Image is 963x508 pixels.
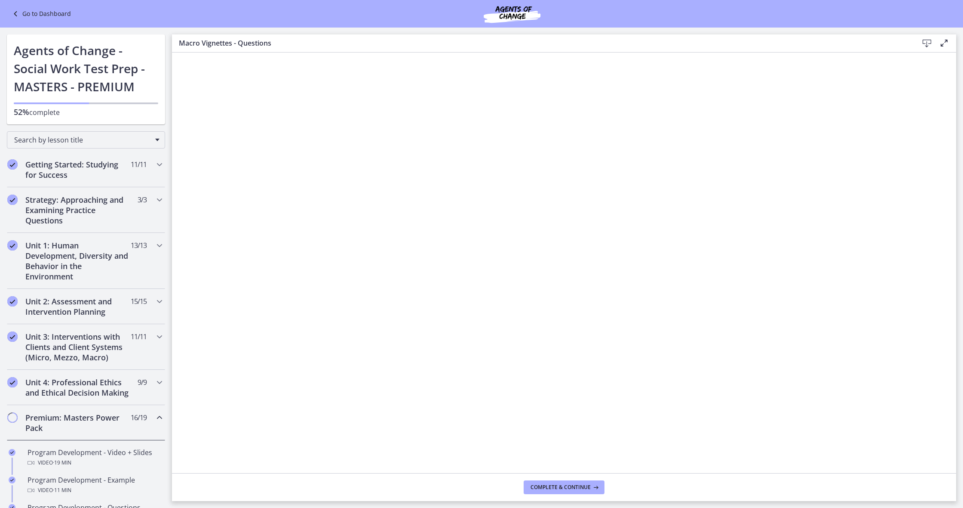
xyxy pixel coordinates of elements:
[14,107,158,118] p: complete
[53,458,71,468] span: · 19 min
[25,296,130,317] h2: Unit 2: Assessment and Intervention Planning
[138,377,147,387] span: 9 / 9
[9,477,15,483] i: Completed
[14,107,29,117] span: 52%
[7,296,18,307] i: Completed
[131,331,147,342] span: 11 / 11
[28,485,162,496] div: Video
[28,458,162,468] div: Video
[7,195,18,205] i: Completed
[7,131,165,149] div: Search by lesson title
[179,38,905,48] h3: Macro Vignettes - Questions
[131,412,147,423] span: 16 / 19
[7,240,18,251] i: Completed
[7,331,18,342] i: Completed
[524,480,604,494] button: Complete & continue
[25,412,130,433] h2: Premium: Masters Power Pack
[53,485,71,496] span: · 11 min
[25,195,130,226] h2: Strategy: Approaching and Examining Practice Questions
[131,296,147,307] span: 15 / 15
[7,377,18,387] i: Completed
[131,240,147,251] span: 13 / 13
[531,484,591,491] span: Complete & continue
[14,41,158,96] h1: Agents of Change - Social Work Test Prep - MASTERS - PREMIUM
[10,9,71,19] a: Go to Dashboard
[131,159,147,170] span: 11 / 11
[9,449,15,456] i: Completed
[138,195,147,205] span: 3 / 3
[28,447,162,468] div: Program Development - Video + Slides
[14,135,151,145] span: Search by lesson title
[25,159,130,180] h2: Getting Started: Studying for Success
[25,240,130,282] h2: Unit 1: Human Development, Diversity and Behavior in the Environment
[7,159,18,170] i: Completed
[25,377,130,398] h2: Unit 4: Professional Ethics and Ethical Decision Making
[28,475,162,496] div: Program Development - Example
[25,331,130,362] h2: Unit 3: Interventions with Clients and Client Systems (Micro, Mezzo, Macro)
[460,3,564,24] img: Agents of Change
